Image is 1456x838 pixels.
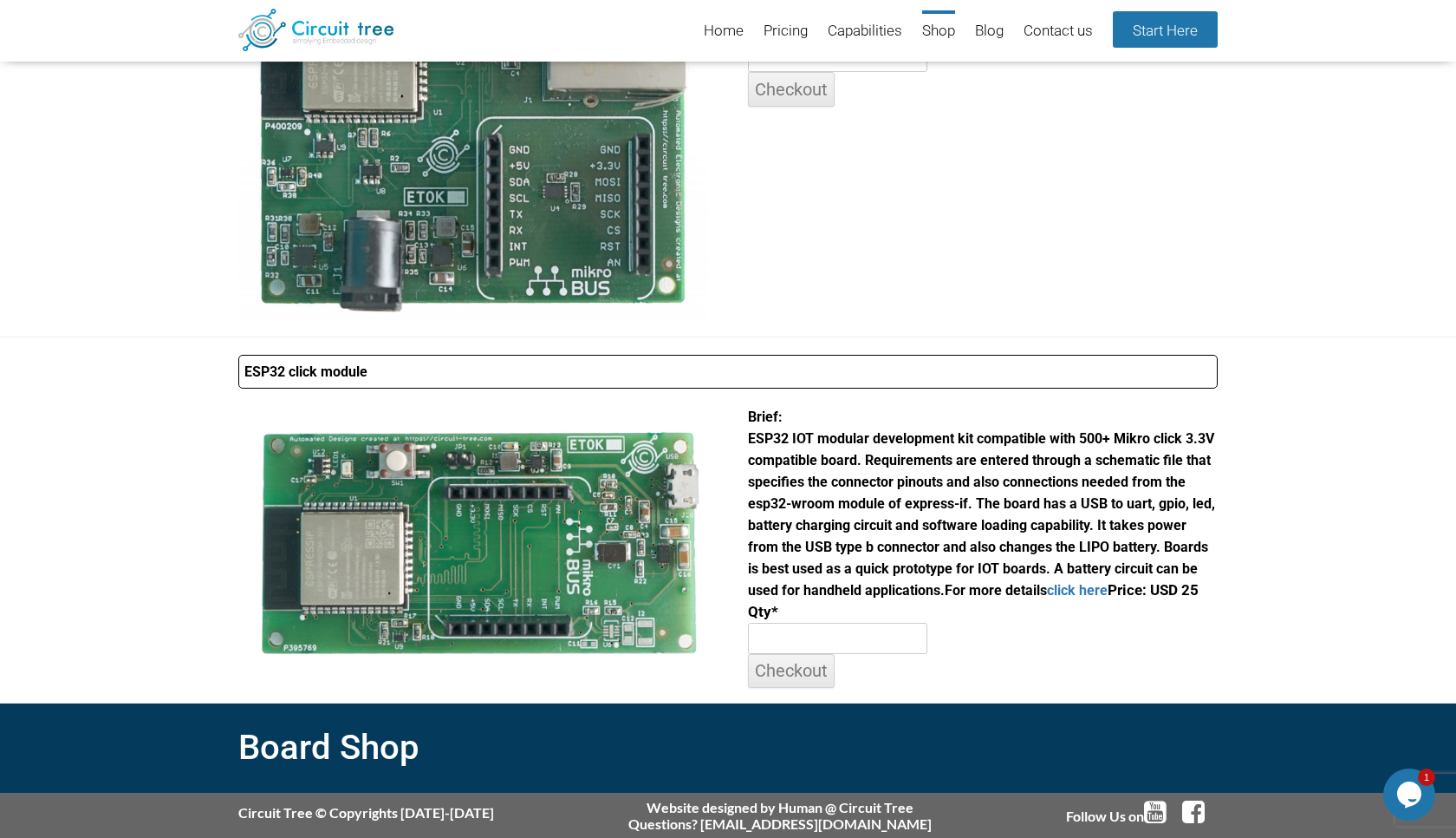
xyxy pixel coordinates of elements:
[1066,799,1218,825] div: Follow Us on
[238,718,1218,778] h2: Board Shop
[238,355,1218,389] summary: ESP32 click module
[1113,11,1218,48] a: Start Here
[748,406,1218,703] div: Price: USD 25 Qty
[1047,582,1108,599] a: click here
[1024,10,1093,53] a: Contact us
[238,804,494,821] div: Circuit Tree © Copyrights [DATE]-[DATE]
[1383,769,1439,821] iframe: chat widget
[748,409,1215,599] span: Brief: ESP32 IOT modular development kit compatible with 500+ Mikro click 3.3V compatible board. ...
[945,582,1108,599] span: For more details
[828,10,902,53] a: Capabilities
[748,72,835,106] input: Checkout
[975,10,1004,53] a: Blog
[922,10,955,53] a: Shop
[764,10,808,53] a: Pricing
[238,9,393,51] img: Circuit Tree
[748,654,835,688] input: Checkout
[704,10,744,53] a: Home
[628,799,932,832] div: Website designed by Human @ Circuit Tree Questions? [EMAIL_ADDRESS][DOMAIN_NAME]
